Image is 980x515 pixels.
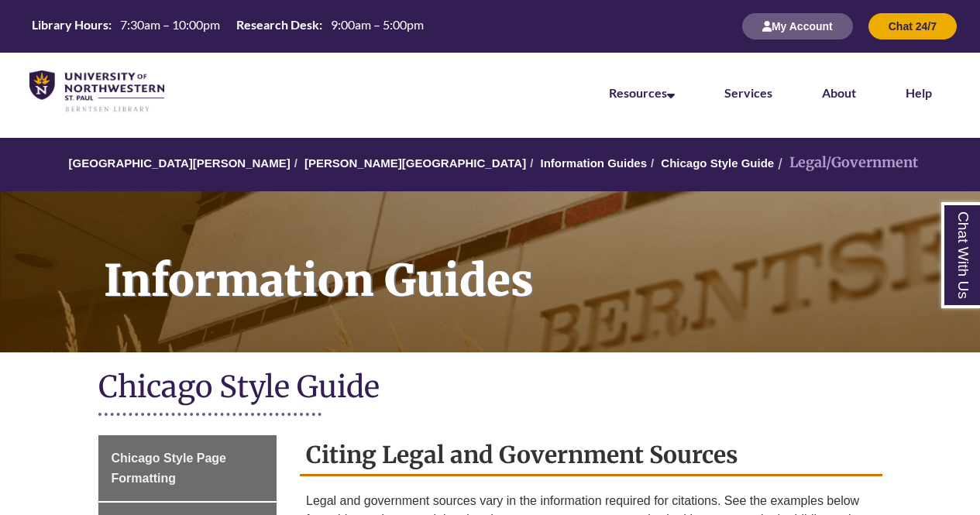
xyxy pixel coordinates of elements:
a: Services [724,85,772,100]
a: My Account [742,19,853,33]
a: Resources [609,85,675,100]
h1: Information Guides [87,191,980,332]
button: Chat 24/7 [868,13,957,39]
li: Legal/Government [774,152,918,174]
th: Research Desk: [230,16,325,33]
th: Library Hours: [26,16,114,33]
a: [GEOGRAPHIC_DATA][PERSON_NAME] [69,156,291,170]
a: Chicago Style Page Formatting [98,435,277,501]
table: Hours Today [26,16,430,36]
a: Hours Today [26,16,430,37]
a: Help [906,85,932,100]
a: Chicago Style Guide [661,156,774,170]
span: 9:00am – 5:00pm [331,17,424,32]
h1: Chicago Style Guide [98,368,882,409]
a: About [822,85,856,100]
span: 7:30am – 10:00pm [120,17,220,32]
button: My Account [742,13,853,39]
a: Information Guides [540,156,647,170]
img: UNWSP Library Logo [29,70,164,113]
h2: Citing Legal and Government Sources [300,435,882,476]
a: Chat 24/7 [868,19,957,33]
a: [PERSON_NAME][GEOGRAPHIC_DATA] [304,156,526,170]
span: Chicago Style Page Formatting [112,451,227,485]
